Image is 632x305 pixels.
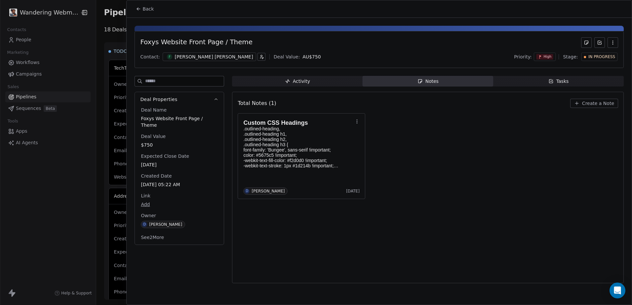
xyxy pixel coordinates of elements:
[139,153,190,159] span: Expected Close Date
[141,161,218,168] span: [DATE]
[139,173,173,179] span: Created Date
[243,119,353,126] h1: Custom CSS Headings
[302,54,321,59] span: AU$ 750
[243,126,353,131] p: .outlined-heading,
[243,152,353,158] p: color: #5675c5 !important;
[610,283,625,298] div: Open Intercom Messenger
[143,222,146,227] div: D
[141,115,218,128] span: Foxys Website Front Page / Theme
[135,92,224,107] button: Deal Properties
[570,99,618,108] button: Create a Note
[141,142,218,148] span: $750
[139,107,168,113] span: Deal Name
[139,212,157,219] span: Owner
[139,133,167,140] span: Deal Value
[167,54,172,60] span: F
[582,100,614,107] span: Create a Note
[563,53,578,60] span: Stage:
[139,192,152,199] span: Link
[140,96,177,103] span: Deal Properties
[252,189,285,193] div: [PERSON_NAME]
[141,181,218,188] span: [DATE] 05:22 AM
[135,107,224,245] div: Deal Properties
[243,137,353,142] p: .outlined-heading h2,
[346,188,360,194] span: [DATE]
[285,78,310,85] div: Activity
[142,6,154,12] span: Back
[149,222,182,227] div: [PERSON_NAME]
[543,54,551,59] span: High
[238,99,276,107] span: Total Notes (1)
[514,53,532,60] span: Priority:
[243,131,353,137] p: .outlined-heading h1,
[141,201,218,208] span: Add
[246,188,249,194] div: D
[243,158,353,163] p: -webkit-text-fill-color: #f2d0d0 !important;
[588,54,615,60] span: IN PROGRESS
[140,37,253,48] div: Foxys Website Front Page / Theme
[243,163,353,168] p: -webkit-text-stroke: 1px #1d214b !important;
[243,147,353,152] p: font-family: 'Bungee', sans-serif !important;
[137,231,168,243] button: See2More
[140,53,160,60] div: Contact:
[243,142,353,147] p: .outlined-heading h3 {
[274,53,300,60] div: Deal Value:
[132,3,158,15] button: Back
[548,78,569,85] div: Tasks
[175,53,253,60] div: [PERSON_NAME] [PERSON_NAME]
